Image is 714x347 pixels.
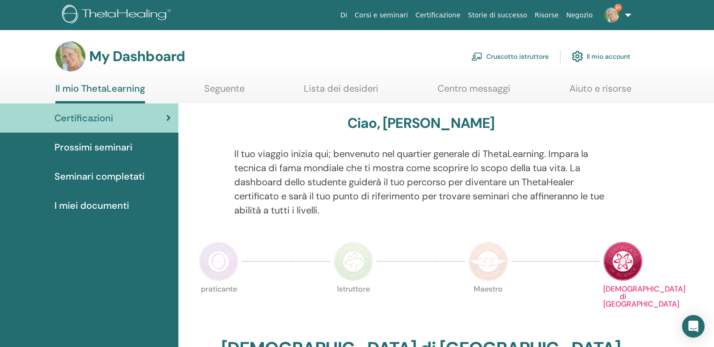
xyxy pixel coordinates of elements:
[603,242,643,281] img: Certificate of Science
[199,242,238,281] img: Practitioner
[204,83,245,101] a: Seguente
[54,140,132,154] span: Prossimi seminari
[55,41,85,71] img: default.jpg
[562,7,596,24] a: Negozio
[604,8,619,23] img: default.jpg
[614,4,622,11] span: 9+
[334,242,373,281] img: Instructor
[569,83,631,101] a: Aiuto e risorse
[603,285,643,325] p: [DEMOGRAPHIC_DATA] di [GEOGRAPHIC_DATA]
[471,52,483,61] img: chalkboard-teacher.svg
[471,46,549,67] a: Cruscotto istruttore
[572,48,583,64] img: cog.svg
[572,46,630,67] a: Il mio account
[412,7,464,24] a: Certificazione
[351,7,412,24] a: Corsi e seminari
[682,315,705,338] div: Open Intercom Messenger
[334,285,373,325] p: Istruttore
[531,7,562,24] a: Risorse
[54,169,145,183] span: Seminari completati
[62,5,174,26] img: logo.png
[234,147,608,217] p: Il tuo viaggio inizia qui; benvenuto nel quartier generale di ThetaLearning. Impara la tecnica di...
[89,48,185,65] h3: My Dashboard
[199,285,238,325] p: praticante
[347,115,495,132] h3: Ciao, [PERSON_NAME]
[54,111,113,125] span: Certificazioni
[468,285,508,325] p: Maestro
[468,242,508,281] img: Master
[337,7,351,24] a: Di
[304,83,378,101] a: Lista dei desideri
[464,7,531,24] a: Storie di successo
[55,83,145,103] a: Il mio ThetaLearning
[54,198,129,213] span: I miei documenti
[438,83,510,101] a: Centro messaggi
